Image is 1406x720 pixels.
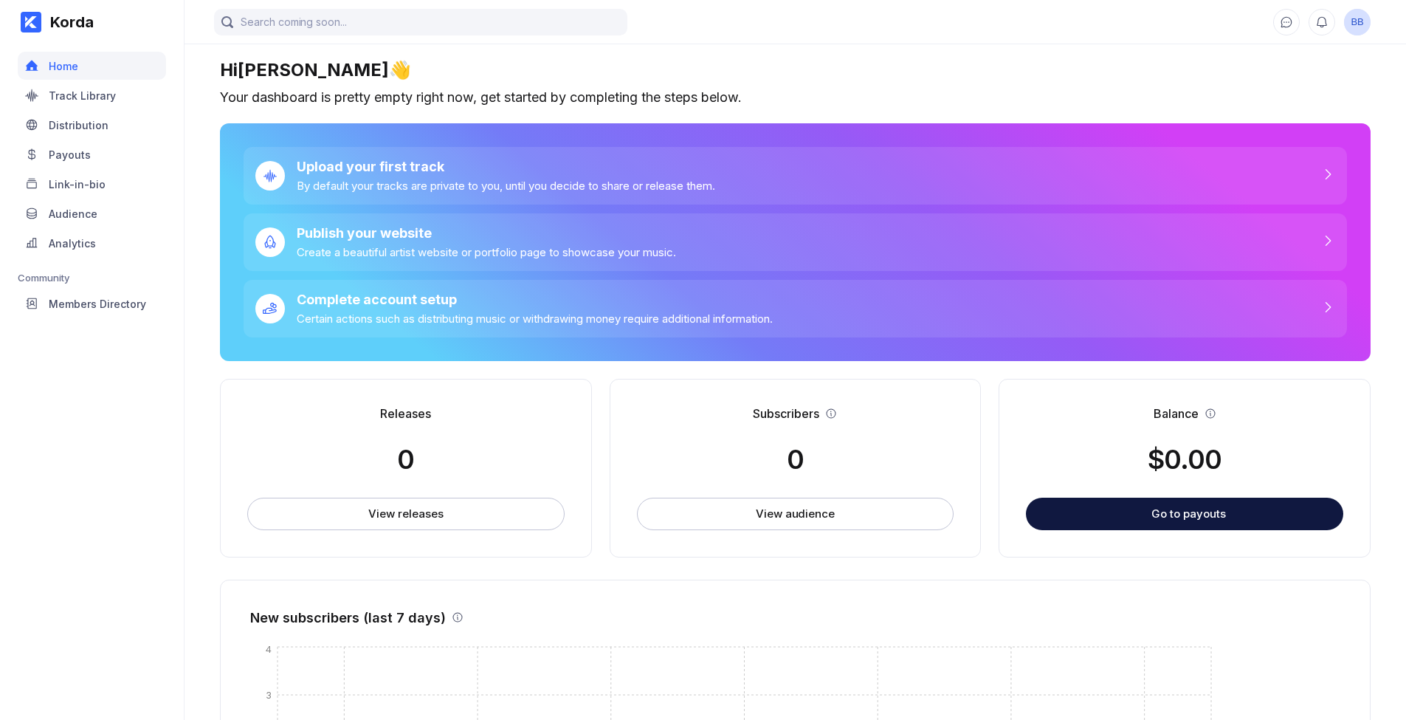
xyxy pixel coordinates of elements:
button: Go to payouts [1026,498,1343,530]
div: Hi [PERSON_NAME] 👋 [220,59,1371,80]
div: $ 0.00 [1148,443,1221,476]
div: By default your tracks are private to you, until you decide to share or release them. [297,179,715,193]
a: Analytics [18,229,166,258]
div: Audience [49,208,97,220]
a: Upload your first trackBy default your tracks are private to you, until you decide to share or re... [244,147,1347,205]
div: Subscribers [753,406,819,421]
div: Home [49,60,78,72]
div: Link-in-bio [49,178,106,191]
input: Search coming soon... [214,9,627,35]
div: Community [18,272,166,284]
div: View audience [756,507,835,521]
tspan: 4 [266,643,272,655]
div: Complete account setup [297,292,773,307]
button: BB [1344,9,1371,35]
a: Members Directory [18,289,166,319]
div: View releases [368,507,443,521]
div: 0 [787,443,804,476]
div: Go to payouts [1151,507,1226,521]
div: Your dashboard is pretty empty right now, get started by completing the steps below. [220,89,1371,106]
tspan: 3 [266,688,272,700]
div: Balance [1154,406,1199,421]
a: Publish your websiteCreate a beautiful artist website or portfolio page to showcase your music. [244,213,1347,271]
div: Analytics [49,237,96,250]
a: Payouts [18,140,166,170]
div: 0 [397,443,414,476]
div: New subscribers (last 7 days) [250,610,446,625]
div: Create a beautiful artist website or portfolio page to showcase your music. [297,245,676,259]
a: Audience [18,199,166,229]
div: Track Library [49,89,116,102]
a: Link-in-bio [18,170,166,199]
div: Upload your first track [297,159,715,174]
a: Track Library [18,81,166,111]
div: Payouts [49,148,91,161]
div: Publish your website [297,225,676,241]
div: Members Directory [49,298,146,310]
a: Home [18,52,166,81]
button: View audience [637,498,954,530]
a: Distribution [18,111,166,140]
div: bradley bowers [1344,9,1371,35]
div: Korda [41,13,94,31]
div: Certain actions such as distributing music or withdrawing money require additional information. [297,312,773,326]
button: View releases [247,498,565,530]
div: Distribution [49,119,108,131]
a: Complete account setupCertain actions such as distributing music or withdrawing money require add... [244,280,1347,337]
div: Releases [380,406,431,421]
